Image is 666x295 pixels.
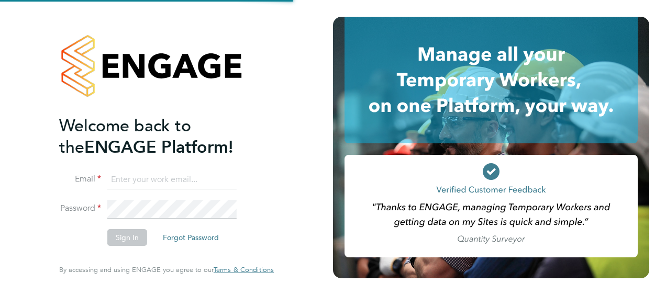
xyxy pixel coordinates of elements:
a: Terms & Conditions [214,266,274,274]
label: Email [59,174,101,185]
input: Enter your work email... [107,171,237,189]
button: Forgot Password [154,229,227,246]
label: Password [59,203,101,214]
span: By accessing and using ENGAGE you agree to our [59,265,274,274]
button: Sign In [107,229,147,246]
span: Welcome back to the [59,116,191,157]
span: Terms & Conditions [214,265,274,274]
h2: ENGAGE Platform! [59,115,263,158]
